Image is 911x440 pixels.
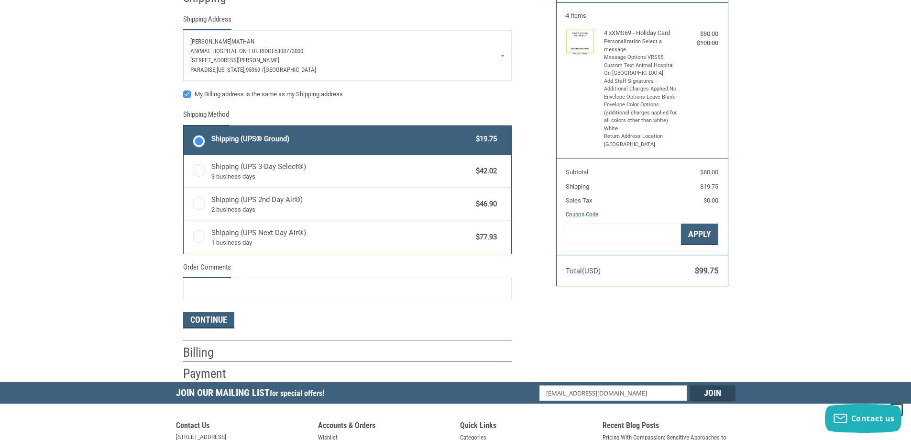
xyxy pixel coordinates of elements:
span: MATHAN [231,38,254,45]
span: Subtotal [566,169,588,176]
li: Message Options VRS55 [604,54,678,62]
button: Continue [183,312,234,328]
span: [US_STATE], [217,66,246,73]
span: $19.75 [472,134,497,145]
span: $19.75 [700,183,718,190]
li: Personalization Select a message [604,38,678,54]
h2: Billing [183,345,239,361]
h2: Payment [183,366,239,382]
span: Shipping (UPS 3-Day Select®) [211,161,472,181]
h5: Quick Links [460,421,593,433]
a: Coupon Code [566,211,598,218]
span: $99.75 [695,266,718,275]
span: Total (USD) [566,267,601,275]
span: $77.93 [472,232,497,243]
li: Envelope Options Leave Blank [604,93,678,102]
span: 95969 / [246,66,264,73]
span: $80.00 [700,169,718,176]
h3: 4 Items [566,12,718,20]
span: Sales Tax [566,197,592,204]
span: Contact us [851,413,895,424]
li: Custom Text Animal Hospital On [GEOGRAPHIC_DATA] [604,62,678,78]
span: Shipping (UPS® Ground) [211,134,472,145]
span: $0.00 [703,197,718,204]
span: [PERSON_NAME] [190,38,231,45]
button: Contact us [825,404,901,433]
input: Gift Certificate or Coupon Code [566,224,681,245]
button: Apply [681,224,718,245]
h4: 4 x XMS69 - Holiday Card [604,29,678,37]
span: 2 business days [211,205,472,214]
label: My Billing address is the same as my Shipping address [183,90,512,98]
span: 3 business days [211,172,472,181]
span: $42.02 [472,166,497,177]
a: Enter or select a different address [184,30,511,81]
legend: Shipping Method [183,109,229,125]
span: 5308773000 [274,47,303,55]
input: Join [690,385,735,401]
legend: Shipping Address [183,14,231,30]
span: for special offers! [270,389,324,398]
span: Shipping [566,183,589,190]
span: Shipping (UPS 2nd Day Air®) [211,194,472,214]
h5: Join Our Mailing List [176,382,329,406]
div: $100.00 [680,38,718,48]
legend: Order Comments [183,262,231,278]
span: $46.90 [472,199,497,210]
li: Envelope Color Options (additional charges applied for all colors other than white) White [604,101,678,133]
li: Return Address Location [GEOGRAPHIC_DATA] [604,133,678,148]
li: Add Staff Signatures - Additional Charges Applied No [604,78,678,93]
div: $80.00 [680,29,718,39]
input: Email [539,385,687,401]
span: Shipping (UPS Next Day Air®) [211,227,472,248]
h5: Contact Us [176,421,309,433]
span: 1 business day [211,238,472,248]
span: ANIMAL HOSPITAL ON THE RIDGE [190,47,274,55]
span: [STREET_ADDRESS][PERSON_NAME] [190,56,279,64]
h5: Recent Blog Posts [603,421,735,433]
h5: Accounts & Orders [318,421,451,433]
span: PARADISE, [190,66,217,73]
span: [GEOGRAPHIC_DATA] [264,66,316,73]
